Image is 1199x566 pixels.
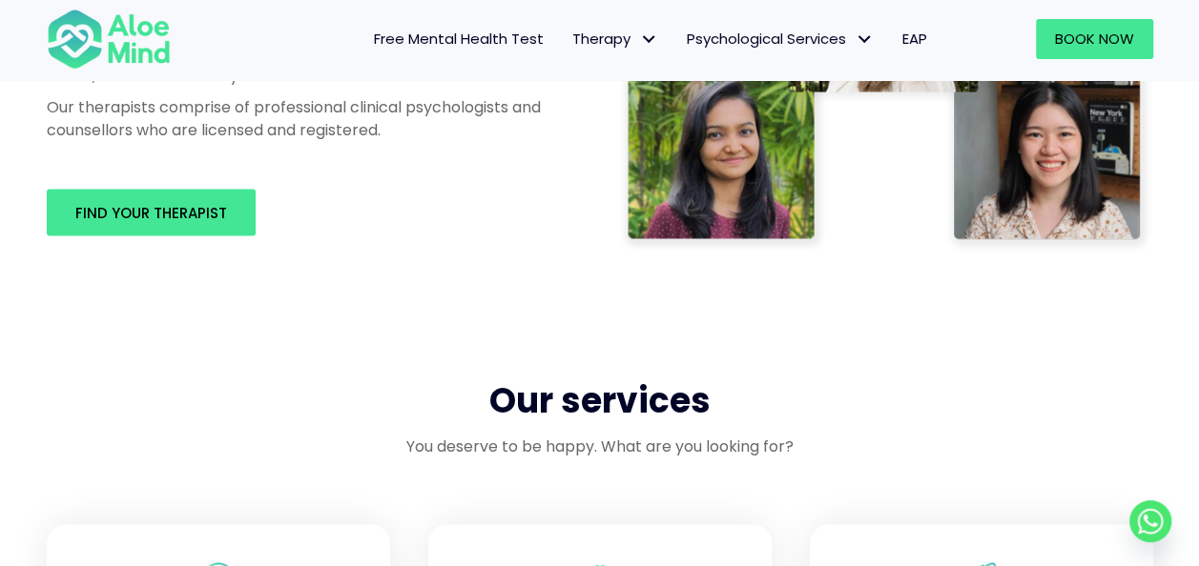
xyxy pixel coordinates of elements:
[75,203,227,223] span: Find your therapist
[851,26,879,53] span: Psychological Services: submenu
[635,26,663,53] span: Therapy: submenu
[47,435,1153,457] p: You deserve to be happy. What are you looking for?
[902,29,927,49] span: EAP
[196,19,941,59] nav: Menu
[1055,29,1134,49] span: Book Now
[572,29,658,49] span: Therapy
[558,19,672,59] a: TherapyTherapy: submenu
[47,189,256,235] a: Find your therapist
[360,19,558,59] a: Free Mental Health Test
[1129,500,1171,542] a: Whatsapp
[1036,19,1153,59] a: Book Now
[687,29,874,49] span: Psychological Services
[47,96,543,140] p: Our therapists comprise of professional clinical psychologists and counsellors who are licensed a...
[374,29,544,49] span: Free Mental Health Test
[489,376,711,425] span: Our services
[672,19,888,59] a: Psychological ServicesPsychological Services: submenu
[47,8,171,71] img: Aloe mind Logo
[888,19,941,59] a: EAP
